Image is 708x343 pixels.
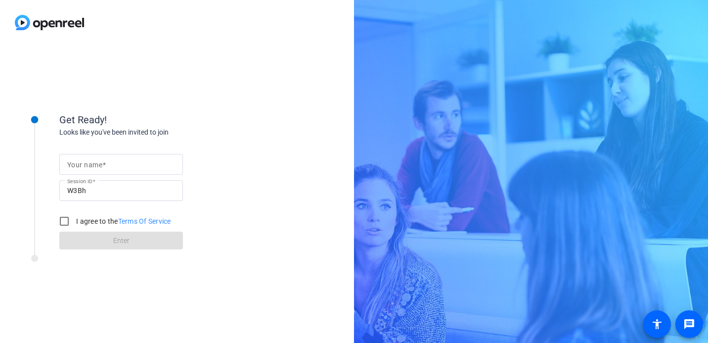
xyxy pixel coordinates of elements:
mat-icon: message [683,318,695,330]
div: Looks like you've been invited to join [59,127,257,138]
mat-icon: accessibility [651,318,663,330]
a: Terms Of Service [118,217,171,225]
label: I agree to the [74,216,171,226]
div: Get Ready! [59,112,257,127]
mat-label: Your name [67,161,102,169]
mat-label: Session ID [67,178,92,184]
